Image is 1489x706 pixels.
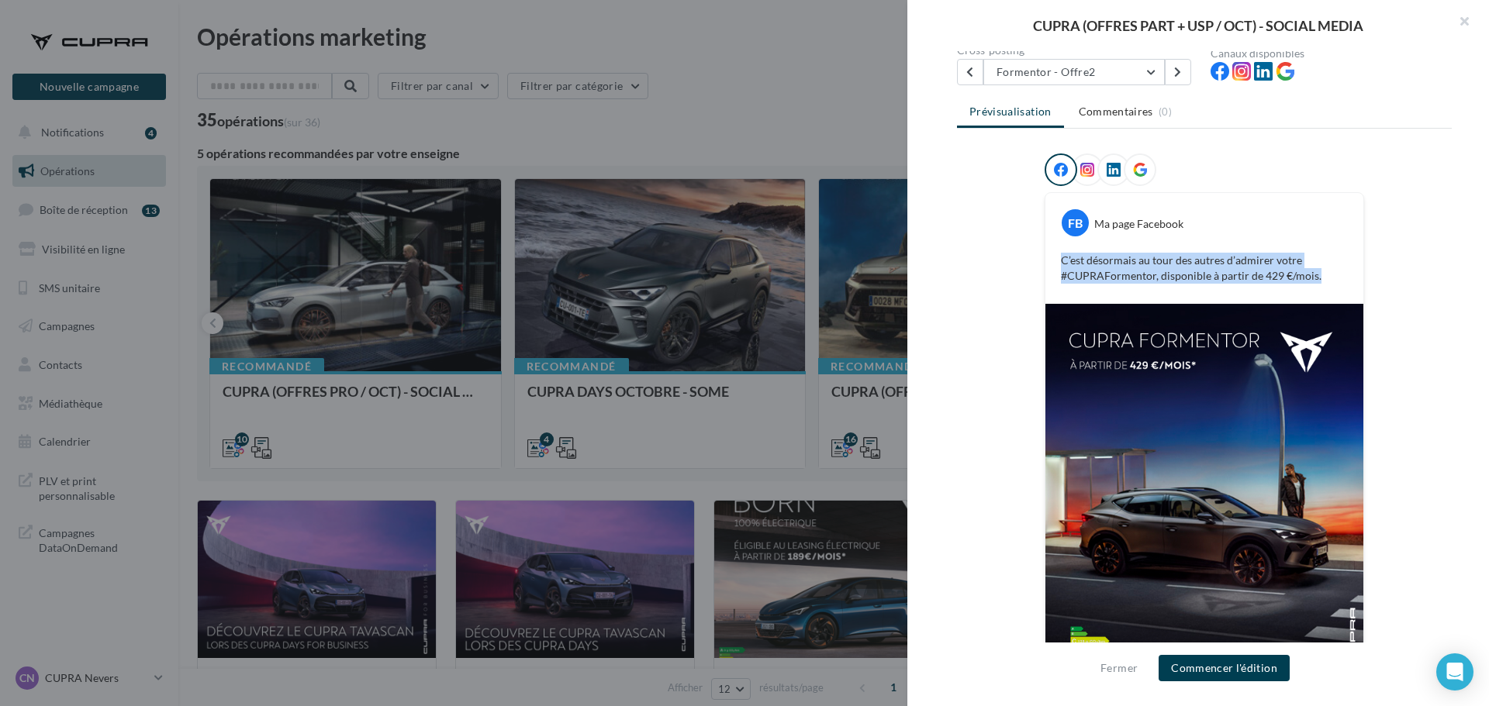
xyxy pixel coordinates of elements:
[983,59,1165,85] button: Formentor - Offre2
[1062,209,1089,236] div: FB
[1159,105,1172,118] span: (0)
[1061,253,1348,284] p: C’est désormais au tour des autres d’admirer votre #CUPRAFormentor, disponible à partir de 429 €/...
[1094,659,1144,677] button: Fermer
[957,45,1198,56] div: Cross-posting
[932,19,1464,33] div: CUPRA (OFFRES PART + USP / OCT) - SOCIAL MEDIA
[1436,653,1473,691] div: Open Intercom Messenger
[1079,104,1153,119] span: Commentaires
[1159,655,1290,681] button: Commencer l'édition
[1094,216,1183,232] div: Ma page Facebook
[1211,48,1452,59] div: Canaux disponibles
